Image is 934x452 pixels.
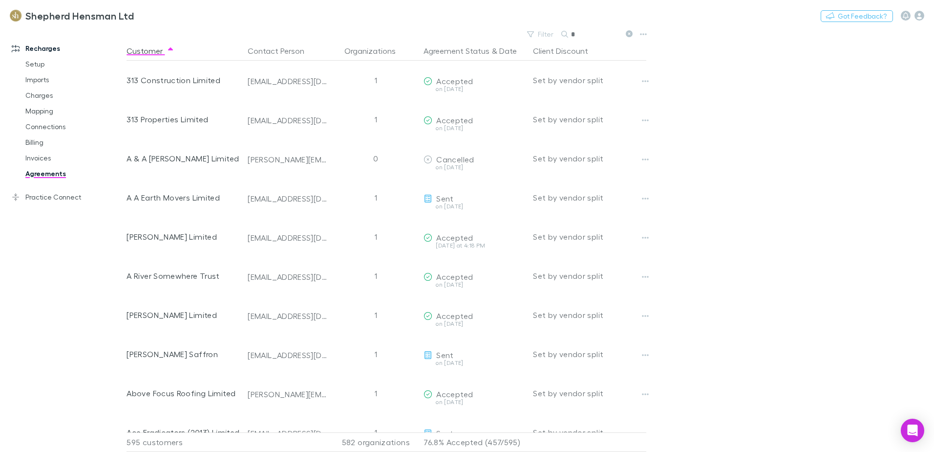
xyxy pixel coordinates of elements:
[248,194,328,203] div: [EMAIL_ADDRESS][DOMAIN_NAME]
[533,413,646,452] div: Set by vendor split
[533,61,646,100] div: Set by vendor split
[332,335,420,374] div: 1
[332,61,420,100] div: 1
[16,103,132,119] a: Mapping
[436,429,453,438] span: Sent
[332,256,420,295] div: 1
[248,389,328,399] div: [PERSON_NAME][EMAIL_ADDRESS][DOMAIN_NAME]
[25,10,134,22] h3: Shepherd Hensman Ltd
[533,178,646,217] div: Set by vendor split
[436,350,453,360] span: Sent
[248,429,328,438] div: [EMAIL_ADDRESS][DOMAIN_NAME]
[436,194,453,203] span: Sent
[248,311,328,321] div: [EMAIL_ADDRESS][DOMAIN_NAME]
[424,41,489,61] button: Agreement Status
[248,41,316,61] button: Contact Person
[533,256,646,295] div: Set by vendor split
[901,419,924,442] div: Open Intercom Messenger
[332,100,420,139] div: 1
[127,41,174,61] button: Customer
[436,272,473,281] span: Accepted
[436,311,473,320] span: Accepted
[436,115,473,125] span: Accepted
[127,335,240,374] div: [PERSON_NAME] Saffron
[2,41,132,56] a: Recharges
[436,233,473,242] span: Accepted
[127,374,240,413] div: Above Focus Roofing Limited
[2,189,132,205] a: Practice Connect
[821,10,893,22] button: Got Feedback?
[332,178,420,217] div: 1
[499,41,517,61] button: Date
[127,139,240,178] div: A & A [PERSON_NAME] Limited
[127,217,240,256] div: [PERSON_NAME] Limited
[16,150,132,166] a: Invoices
[533,335,646,374] div: Set by vendor split
[16,56,132,72] a: Setup
[424,321,525,327] div: on [DATE]
[424,282,525,288] div: on [DATE]
[16,119,132,135] a: Connections
[127,432,244,452] div: 595 customers
[127,256,240,295] div: A River Somewhere Trust
[332,432,420,452] div: 582 organizations
[533,374,646,413] div: Set by vendor split
[424,203,525,209] div: on [DATE]
[533,100,646,139] div: Set by vendor split
[344,41,407,61] button: Organizations
[424,433,525,452] p: 76.8% Accepted (457/595)
[332,139,420,178] div: 0
[332,413,420,452] div: 1
[332,217,420,256] div: 1
[248,272,328,282] div: [EMAIL_ADDRESS][DOMAIN_NAME]
[16,135,132,150] a: Billing
[10,10,21,22] img: Shepherd Hensman Ltd's Logo
[436,389,473,399] span: Accepted
[424,125,525,131] div: on [DATE]
[424,164,525,170] div: on [DATE]
[533,139,646,178] div: Set by vendor split
[424,399,525,405] div: on [DATE]
[4,4,140,27] a: Shepherd Hensman Ltd
[127,413,240,452] div: Ace Eradicators (2013) Limited
[248,76,328,86] div: [EMAIL_ADDRESS][DOMAIN_NAME]
[332,374,420,413] div: 1
[16,72,132,88] a: Imports
[127,61,240,100] div: 313 Construction Limited
[522,28,559,40] button: Filter
[436,76,473,86] span: Accepted
[332,295,420,335] div: 1
[436,155,474,164] span: Cancelled
[127,100,240,139] div: 313 Properties Limited
[424,41,525,61] div: &
[16,88,132,103] a: Charges
[424,243,525,249] div: [DATE] at 4:18 PM
[424,360,525,366] div: on [DATE]
[248,233,328,243] div: [EMAIL_ADDRESS][DOMAIN_NAME]
[248,115,328,125] div: [EMAIL_ADDRESS][DOMAIN_NAME]
[127,295,240,335] div: [PERSON_NAME] Limited
[424,86,525,92] div: on [DATE]
[248,350,328,360] div: [EMAIL_ADDRESS][DOMAIN_NAME]
[533,41,600,61] button: Client Discount
[248,155,328,164] div: [PERSON_NAME][EMAIL_ADDRESS][DOMAIN_NAME]
[16,166,132,181] a: Agreements
[533,295,646,335] div: Set by vendor split
[533,217,646,256] div: Set by vendor split
[127,178,240,217] div: A A Earth Movers Limited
